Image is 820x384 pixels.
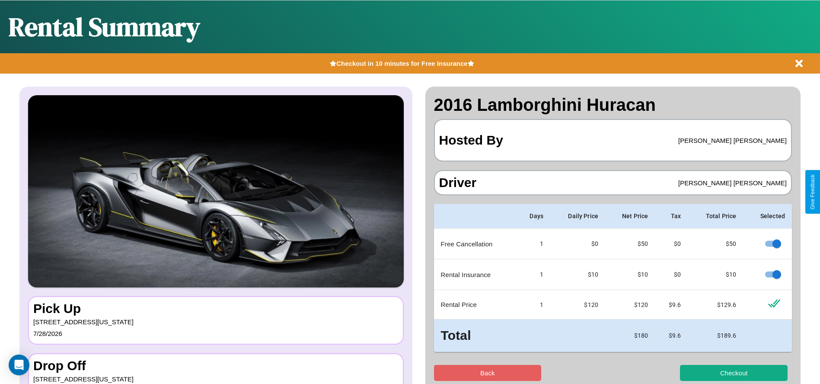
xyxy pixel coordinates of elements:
[516,290,550,319] td: 1
[743,204,792,229] th: Selected
[439,124,503,156] h3: Hosted By
[678,135,787,146] p: [PERSON_NAME] [PERSON_NAME]
[688,319,743,352] td: $ 189.6
[33,328,399,339] p: 7 / 28 / 2026
[516,229,550,259] td: 1
[655,259,688,290] td: $0
[655,229,688,259] td: $0
[605,259,655,290] td: $ 10
[550,229,605,259] td: $0
[550,290,605,319] td: $ 120
[434,365,542,381] button: Back
[336,60,467,67] b: Checkout in 10 minutes for Free Insurance
[439,175,477,190] h3: Driver
[810,174,816,210] div: Give Feedback
[655,204,688,229] th: Tax
[688,290,743,319] td: $ 129.6
[688,204,743,229] th: Total Price
[605,229,655,259] td: $ 50
[605,290,655,319] td: $ 120
[434,95,792,115] h2: 2016 Lamborghini Huracan
[550,259,605,290] td: $10
[655,290,688,319] td: $ 9.6
[516,204,550,229] th: Days
[678,177,787,189] p: [PERSON_NAME] [PERSON_NAME]
[550,204,605,229] th: Daily Price
[605,204,655,229] th: Net Price
[441,238,509,250] p: Free Cancellation
[688,259,743,290] td: $ 10
[516,259,550,290] td: 1
[688,229,743,259] td: $ 50
[434,204,792,352] table: simple table
[441,326,509,345] h3: Total
[680,365,788,381] button: Checkout
[441,299,509,310] p: Rental Price
[33,301,399,316] h3: Pick Up
[441,269,509,281] p: Rental Insurance
[9,355,29,375] div: Open Intercom Messenger
[33,316,399,328] p: [STREET_ADDRESS][US_STATE]
[33,358,399,373] h3: Drop Off
[9,9,200,45] h1: Rental Summary
[655,319,688,352] td: $ 9.6
[605,319,655,352] td: $ 180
